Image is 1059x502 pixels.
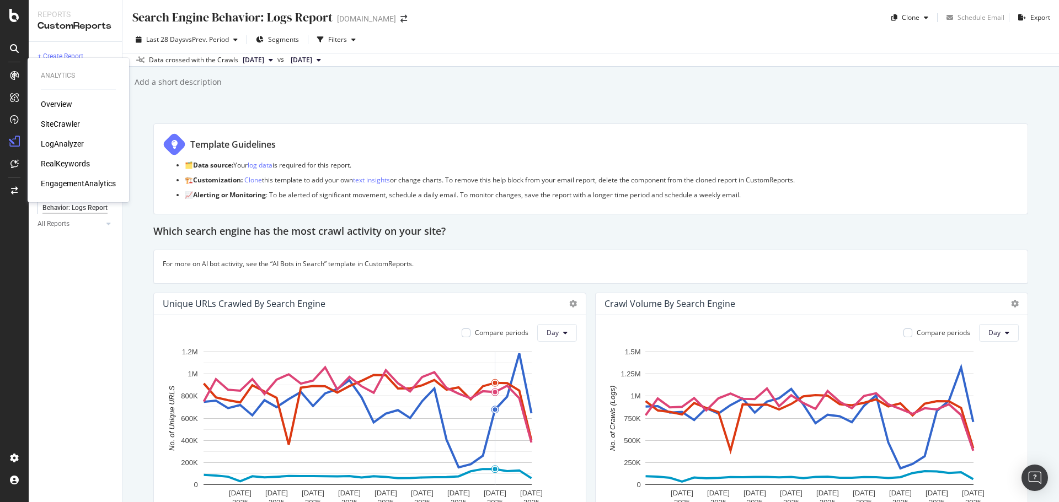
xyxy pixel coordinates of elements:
[624,458,641,466] text: 250K
[1021,465,1048,491] div: Open Intercom Messenger
[484,489,506,497] text: [DATE]
[853,489,875,497] text: [DATE]
[41,158,90,169] a: RealKeywords
[520,489,543,497] text: [DATE]
[605,298,735,309] div: Crawl Volume By Search Engine
[185,190,1019,199] p: 📈 : To be alerted of significant movement, schedule a daily email. To monitor changes, save the r...
[917,328,970,337] div: Compare periods
[1030,13,1050,22] div: Export
[537,324,577,342] button: Day
[265,489,288,497] text: [DATE]
[133,77,222,88] div: Add a short description
[185,175,1019,185] p: 🏗️ this template to add your own or change charts. To remove this help block from your email repo...
[902,13,919,22] div: Clone
[926,489,948,497] text: [DATE]
[744,489,766,497] text: [DATE]
[671,489,693,497] text: [DATE]
[131,31,242,48] button: Last 28 DaysvsPrev. Period
[400,15,407,23] div: arrow-right-arrow-left
[252,31,303,48] button: Segments
[238,53,277,67] button: [DATE]
[942,9,1004,26] button: Schedule Email
[328,35,347,44] div: Filters
[193,175,243,185] strong: Customization:
[988,328,1001,337] span: Day
[337,13,396,24] div: [DOMAIN_NAME]
[277,55,286,64] span: vs
[41,178,116,189] a: EngagementAnalytics
[181,436,198,444] text: 400K
[188,370,198,378] text: 1M
[291,55,312,65] span: 2025 Jul. 23rd
[248,160,272,170] a: log data
[547,328,559,337] span: Day
[149,55,238,65] div: Data crossed with the Crawls
[624,436,641,444] text: 500K
[475,328,528,337] div: Compare periods
[190,138,276,151] div: Template Guidelines
[244,175,262,185] a: Clone
[286,53,325,67] button: [DATE]
[41,99,72,110] a: Overview
[313,31,360,48] button: Filters
[153,123,1028,214] div: Template Guidelines 🗂️Data source:Yourlog datais required for this report. 🏗️Customization: Clone...
[962,489,985,497] text: [DATE]
[958,13,1004,22] div: Schedule Email
[38,218,103,230] a: All Reports
[38,51,114,62] a: + Create Report
[243,55,264,65] span: 2025 Aug. 20th
[181,414,198,422] text: 600K
[153,250,1028,283] div: For more on AI bot activity, see the “AI Bots in Search” template in CustomReports.
[181,392,198,400] text: 800K
[353,175,390,185] a: text insights
[979,324,1019,342] button: Day
[338,489,361,497] text: [DATE]
[889,489,912,497] text: [DATE]
[608,385,617,450] text: No. of Crawls (Logs)
[181,458,198,466] text: 200K
[153,223,446,241] h2: Which search engine has the most crawl activity on your site?
[887,9,933,26] button: Clone
[163,259,1019,268] p: For more on AI bot activity, see the “AI Bots in Search” template in CustomReports.
[146,35,185,44] span: Last 28 Days
[38,9,113,20] div: Reports
[182,348,198,356] text: 1.2M
[185,160,1019,170] p: 🗂️ Your is required for this report.
[302,489,324,497] text: [DATE]
[41,118,80,129] a: SiteCrawler
[447,489,470,497] text: [DATE]
[268,35,299,44] span: Segments
[621,370,641,378] text: 1.25M
[780,489,803,497] text: [DATE]
[625,348,641,356] text: 1.5M
[194,481,197,489] text: 0
[1014,9,1050,26] button: Export
[38,51,83,62] div: + Create Report
[41,71,116,80] div: Analytics
[38,20,113,33] div: CustomReports
[41,138,84,149] a: LogAnalyzer
[411,489,434,497] text: [DATE]
[624,414,641,422] text: 750K
[193,190,266,199] strong: Alerting or Monitoring
[229,489,252,497] text: [DATE]
[375,489,397,497] text: [DATE]
[631,392,641,400] text: 1M
[131,9,333,26] div: Search Engine Behavior: Logs Report
[153,223,1028,241] div: Which search engine has the most crawl activity on your site?
[163,298,325,309] div: Unique URLs Crawled By Search Engine
[38,218,69,230] div: All Reports
[185,35,229,44] span: vs Prev. Period
[168,385,176,450] text: No. of Unique URLS
[707,489,730,497] text: [DATE]
[637,481,640,489] text: 0
[816,489,839,497] text: [DATE]
[193,160,233,170] strong: Data source:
